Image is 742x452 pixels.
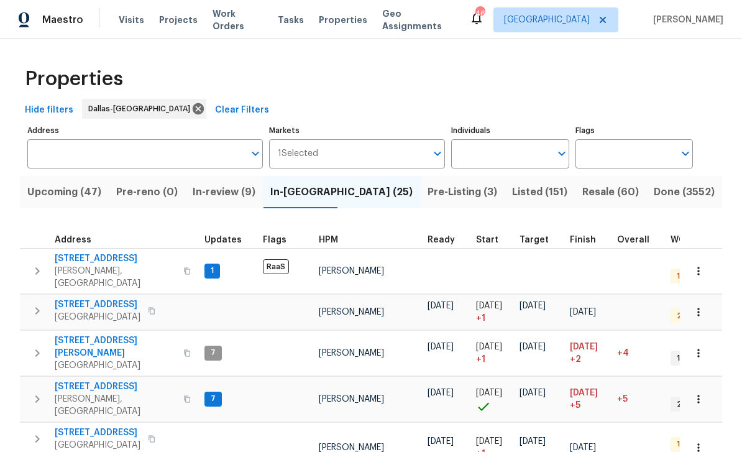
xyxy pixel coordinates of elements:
label: Address [27,127,263,134]
span: 7 [206,394,221,404]
span: Flags [263,236,286,244]
td: Scheduled to finish 5 day(s) late [565,376,612,422]
span: +5 [617,395,628,404]
span: [DATE] [476,343,502,351]
span: Updates [204,236,242,244]
div: Actual renovation start date [476,236,510,244]
span: HPM [319,236,338,244]
span: 2 WIP [672,399,702,410]
span: Resale (60) [582,183,639,201]
div: 46 [475,7,484,20]
span: 1 Selected [278,149,318,159]
td: Project started 1 days late [471,330,515,376]
span: 2 QC [672,311,700,321]
span: [PERSON_NAME], [GEOGRAPHIC_DATA] [55,265,176,290]
span: WO Completion [671,236,739,244]
span: [STREET_ADDRESS] [55,427,140,439]
span: Upcoming (47) [27,183,101,201]
span: [PERSON_NAME] [319,267,384,275]
span: [DATE] [520,343,546,351]
span: 7 [206,348,221,358]
span: [DATE] [570,343,598,351]
div: Days past target finish date [617,236,661,244]
span: [PERSON_NAME], [GEOGRAPHIC_DATA] [55,393,176,418]
span: +2 [570,353,581,366]
span: [STREET_ADDRESS] [55,252,176,265]
span: [PERSON_NAME] [319,308,384,316]
span: Clear Filters [215,103,269,118]
div: Dallas-[GEOGRAPHIC_DATA] [82,99,206,119]
span: Start [476,236,498,244]
span: Pre-reno (0) [116,183,178,201]
label: Flags [575,127,693,134]
span: [STREET_ADDRESS] [55,298,140,311]
span: Maestro [42,14,83,26]
button: Clear Filters [210,99,274,122]
span: [PERSON_NAME] [648,14,723,26]
span: [DATE] [476,437,502,446]
span: Finish [570,236,596,244]
span: Listed (151) [512,183,567,201]
button: Open [553,145,570,162]
span: 1 WIP [672,353,700,364]
span: [GEOGRAPHIC_DATA] [55,439,140,451]
td: Project started on time [471,376,515,422]
span: [PERSON_NAME] [319,349,384,357]
span: [GEOGRAPHIC_DATA] [55,359,176,372]
span: [DATE] [520,389,546,397]
span: Dallas-[GEOGRAPHIC_DATA] [88,103,195,115]
span: In-review (9) [193,183,255,201]
span: [DATE] [428,302,454,310]
span: + 1 [476,353,485,366]
span: [DATE] [570,389,598,397]
td: Project started 1 days late [471,294,515,330]
span: [GEOGRAPHIC_DATA] [55,311,140,323]
td: 4 day(s) past target finish date [612,330,666,376]
span: +4 [617,349,629,357]
span: 1 QC [672,439,698,450]
label: Individuals [451,127,569,134]
span: [DATE] [428,343,454,351]
span: Tasks [278,16,304,24]
span: Pre-Listing (3) [428,183,497,201]
button: Hide filters [20,99,78,122]
div: Projected renovation finish date [570,236,607,244]
span: [PERSON_NAME] [319,443,384,452]
span: 1 [206,265,219,276]
span: RaaS [263,259,289,274]
span: [DATE] [428,389,454,397]
span: Properties [25,73,123,85]
span: Properties [319,14,367,26]
span: Geo Assignments [382,7,454,32]
span: [GEOGRAPHIC_DATA] [504,14,590,26]
span: [DATE] [570,443,596,452]
span: Done (3552) [654,183,715,201]
span: Hide filters [25,103,73,118]
button: Open [247,145,264,162]
span: + 1 [476,312,485,325]
span: Work Orders [213,7,263,32]
span: In-[GEOGRAPHIC_DATA] (25) [270,183,413,201]
label: Markets [269,127,446,134]
span: [DATE] [520,437,546,446]
span: Ready [428,236,455,244]
span: Target [520,236,549,244]
span: [STREET_ADDRESS][PERSON_NAME] [55,334,176,359]
span: [DATE] [428,437,454,446]
td: Scheduled to finish 2 day(s) late [565,330,612,376]
span: [DATE] [476,302,502,310]
span: 1 QC [672,271,698,282]
span: Overall [617,236,649,244]
span: [DATE] [520,302,546,310]
button: Open [677,145,694,162]
td: 5 day(s) past target finish date [612,376,666,422]
span: Visits [119,14,144,26]
span: [STREET_ADDRESS] [55,381,176,393]
div: Earliest renovation start date (first business day after COE or Checkout) [428,236,466,244]
span: +5 [570,399,580,412]
span: Address [55,236,91,244]
span: [DATE] [570,308,596,316]
div: Target renovation project end date [520,236,560,244]
button: Open [429,145,446,162]
span: [PERSON_NAME] [319,395,384,404]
